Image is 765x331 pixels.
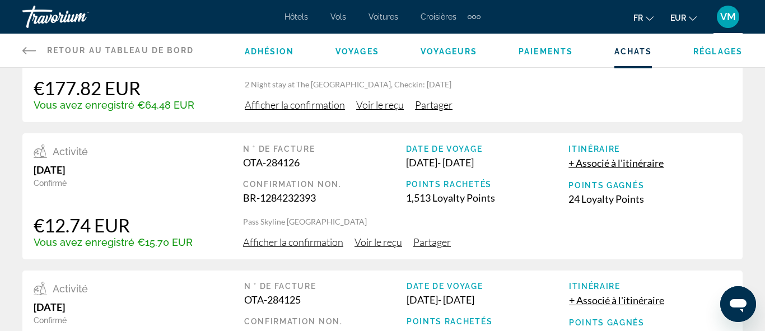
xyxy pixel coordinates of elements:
[244,282,407,291] div: N ° de facture
[720,11,736,22] span: VM
[569,282,731,291] div: Itinéraire
[243,144,406,153] div: N ° de facture
[53,283,88,295] span: Activité
[568,157,664,169] span: + Associé à l'itinéraire
[720,286,756,322] iframe: Bouton de lancement de la fenêtre de messagerie
[243,216,731,227] p: Pass Skyline [GEOGRAPHIC_DATA]
[22,2,134,31] a: Travorium
[22,34,194,67] a: Retour au tableau de bord
[243,236,343,248] span: Afficher la confirmation
[335,47,379,56] a: Voyages
[47,46,194,55] span: Retour au tableau de bord
[34,301,194,313] div: [DATE]
[407,282,569,291] div: Date de voyage
[633,10,654,26] button: Change language
[406,180,569,189] div: Points rachetés
[468,8,481,26] button: Extra navigation items
[244,293,407,306] div: OTA-284125
[243,180,406,189] div: Confirmation Non.
[34,164,193,176] div: [DATE]
[53,146,88,157] span: Activité
[670,13,686,22] span: EUR
[34,316,194,325] div: Confirmé
[693,47,743,56] a: Réglages
[368,12,398,21] a: Voitures
[245,47,295,56] a: Adhésion
[354,236,402,248] span: Voir le reçu
[421,47,478,56] a: Voyageurs
[330,12,346,21] a: Vols
[713,5,743,29] button: User Menu
[568,144,731,153] div: Itinéraire
[568,193,731,205] div: 24 Loyalty Points
[407,317,569,326] div: Points rachetés
[34,99,194,111] div: Vous avez enregistré €64.48 EUR
[569,318,731,327] div: Points gagnés
[34,236,193,248] div: Vous avez enregistré €15.70 EUR
[568,156,664,170] button: + Associé à l'itinéraire
[407,293,569,306] div: [DATE] - [DATE]
[244,317,407,326] div: Confirmation Non.
[421,12,456,21] a: Croisières
[284,12,308,21] a: Hôtels
[413,236,451,248] span: Partager
[245,79,731,90] p: 2 Night stay at The [GEOGRAPHIC_DATA], Checkin: [DATE]
[670,10,697,26] button: Change currency
[34,179,193,188] div: Confirmé
[243,192,406,204] div: BR-1284232393
[569,293,664,307] button: + Associé à l'itinéraire
[406,192,569,204] div: 1,513 Loyalty Points
[406,144,569,153] div: Date de voyage
[614,47,652,56] a: Achats
[568,181,731,190] div: Points gagnés
[356,99,404,111] span: Voir le reçu
[34,77,194,99] div: €177.82 EUR
[519,47,573,56] a: Paiements
[633,13,643,22] span: fr
[245,99,345,111] span: Afficher la confirmation
[406,156,569,169] div: [DATE] - [DATE]
[243,156,406,169] div: OTA-284126
[34,214,193,236] div: €12.74 EUR
[415,99,453,111] span: Partager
